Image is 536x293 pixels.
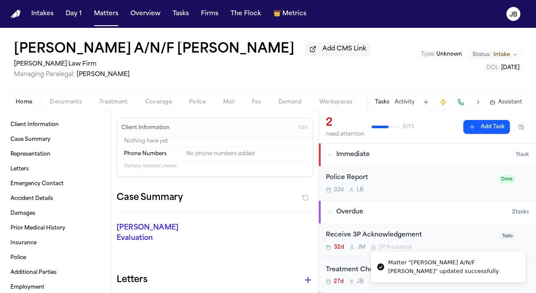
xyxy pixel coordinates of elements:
[10,254,26,261] span: Police
[10,166,29,173] span: Letters
[499,232,515,240] span: Todo
[186,150,306,157] div: No phone numbers added
[319,143,536,166] button: Immediate1task
[252,99,261,106] span: Fax
[489,99,522,106] button: Assistant
[273,10,281,18] span: crown
[419,50,465,59] button: Edit Type: Unknown
[7,266,104,280] a: Additional Parties
[336,208,363,216] span: Overdue
[169,6,192,22] button: Tasks
[117,273,147,287] h1: Letters
[322,45,366,53] span: Add CMS Link
[278,99,302,106] span: Demand
[62,6,85,22] a: Day 1
[512,209,529,216] span: 2 task s
[421,52,435,57] span: Type :
[270,6,310,22] button: crownMetrics
[10,10,21,18] img: Finch Logo
[227,6,265,22] button: The Flock
[124,163,306,170] p: 11 empty fields not shown.
[7,133,104,146] a: Case Summary
[10,136,50,143] span: Case Summary
[334,278,344,285] span: 27d
[484,63,522,72] button: Edit DOL: 2025-08-12
[223,99,234,106] span: Mail
[463,120,510,134] button: Add Task
[395,99,415,106] button: Activity
[388,258,518,275] div: Matter "[PERSON_NAME] A/N/F [PERSON_NAME]" updated successfully
[319,201,536,223] button: Overdue2tasks
[7,192,104,206] a: Accident Details
[10,284,44,291] span: Employment
[498,99,522,106] span: Assistant
[16,99,32,106] span: Home
[145,99,172,106] span: Coverage
[501,65,519,70] span: [DATE]
[379,244,412,251] span: 3P Insurance
[7,118,104,132] a: Client Information
[468,50,522,60] button: Change status from Intake
[7,251,104,265] a: Police
[455,96,467,108] button: Make a Call
[77,71,130,78] span: [PERSON_NAME]
[124,150,167,157] span: Phone Numbers
[357,186,364,193] span: L B
[486,65,500,70] span: DOL :
[509,12,517,18] text: JB
[319,166,536,200] div: Open task: Police Report
[472,51,491,58] span: Status:
[319,99,353,106] span: Workspaces
[10,121,59,128] span: Client Information
[296,121,310,135] button: Edit
[7,221,104,235] a: Prior Medical History
[117,223,175,243] p: [PERSON_NAME] Evaluation
[14,42,295,57] h1: [PERSON_NAME] A/N/F [PERSON_NAME]
[513,120,529,134] button: Hide completed tasks (⌘⇧H)
[7,147,104,161] a: Representation
[499,175,515,183] span: Done
[319,258,536,293] div: Open task: Treatment Check-In
[10,240,37,246] span: Insurance
[10,269,57,276] span: Additional Parties
[326,116,365,130] div: 2
[10,225,65,232] span: Prior Medical History
[124,138,306,146] p: Nothing here yet.
[50,99,82,106] span: Documents
[10,10,21,18] a: Home
[10,180,64,187] span: Emergency Contact
[117,191,183,205] h2: Case Summary
[375,99,389,106] button: Tasks
[10,210,35,217] span: Damages
[403,123,414,130] span: 8 / 13
[14,59,371,70] h2: [PERSON_NAME] Law Firm
[298,125,308,131] span: Edit
[436,52,462,57] span: Unknown
[90,6,122,22] button: Matters
[14,42,295,57] button: Edit matter name
[198,6,222,22] button: Firms
[10,151,50,158] span: Representation
[7,162,104,176] a: Letters
[336,150,370,159] span: Immediate
[326,131,365,138] div: need attention
[326,173,493,183] div: Police Report
[326,230,494,240] div: Receive 3P Acknowledgement
[334,186,344,193] span: 32d
[28,6,57,22] button: Intakes
[189,99,206,106] span: Police
[127,6,164,22] button: Overview
[357,244,365,251] span: J M
[282,10,306,18] span: Metrics
[7,236,104,250] a: Insurance
[516,151,529,158] span: 1 task
[420,96,432,108] button: Add Task
[99,99,128,106] span: Treatment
